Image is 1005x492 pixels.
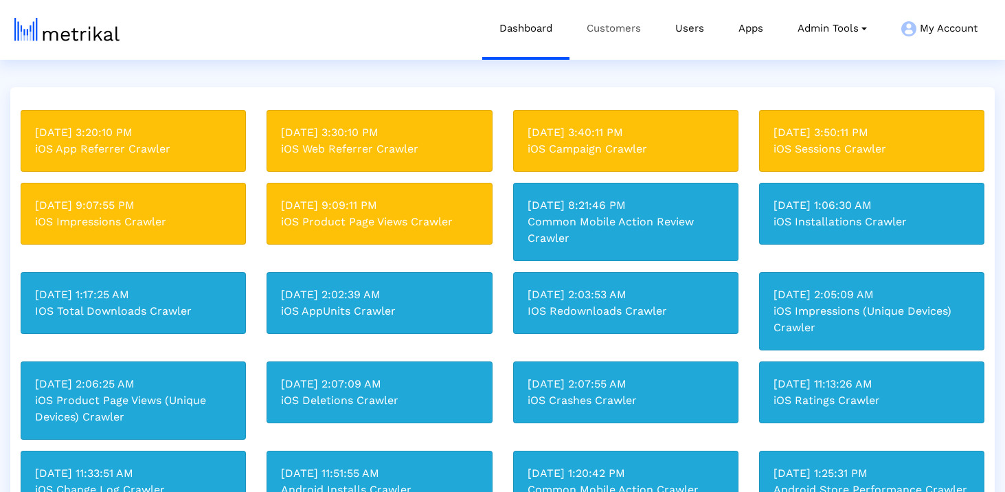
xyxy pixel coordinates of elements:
[281,303,477,320] div: iOS AppUnits Crawler
[528,376,724,392] div: [DATE] 2:07:55 AM
[35,214,232,230] div: iOS Impressions Crawler
[528,141,724,157] div: iOS Campaign Crawler
[528,287,724,303] div: [DATE] 2:03:53 AM
[35,303,232,320] div: IOS Total Downloads Crawler
[528,303,724,320] div: IOS Redownloads Crawler
[773,465,970,482] div: [DATE] 1:25:31 PM
[528,214,724,247] div: Common Mobile Action Review Crawler
[773,214,970,230] div: iOS Installations Crawler
[528,465,724,482] div: [DATE] 1:20:42 PM
[773,376,970,392] div: [DATE] 11:13:26 AM
[35,197,232,214] div: [DATE] 9:07:55 PM
[35,392,232,425] div: iOS Product Page Views (Unique Devices) Crawler
[281,197,477,214] div: [DATE] 9:09:11 PM
[281,392,477,409] div: iOS Deletions Crawler
[528,197,724,214] div: [DATE] 8:21:46 PM
[14,18,120,41] img: metrical-logo-light.png
[281,465,477,482] div: [DATE] 11:51:55 AM
[35,376,232,392] div: [DATE] 2:06:25 AM
[773,287,970,303] div: [DATE] 2:05:09 AM
[281,287,477,303] div: [DATE] 2:02:39 AM
[281,124,477,141] div: [DATE] 3:30:10 PM
[35,287,232,303] div: [DATE] 1:17:25 AM
[281,214,477,230] div: iOS Product Page Views Crawler
[901,21,916,36] img: my-account-menu-icon.png
[528,392,724,409] div: iOS Crashes Crawler
[773,124,970,141] div: [DATE] 3:50:11 PM
[35,124,232,141] div: [DATE] 3:20:10 PM
[773,392,970,409] div: iOS Ratings Crawler
[35,465,232,482] div: [DATE] 11:33:51 AM
[281,141,477,157] div: iOS Web Referrer Crawler
[773,141,970,157] div: iOS Sessions Crawler
[35,141,232,157] div: iOS App Referrer Crawler
[773,197,970,214] div: [DATE] 1:06:30 AM
[528,124,724,141] div: [DATE] 3:40:11 PM
[773,303,970,336] div: iOS Impressions (Unique Devices) Crawler
[281,376,477,392] div: [DATE] 2:07:09 AM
